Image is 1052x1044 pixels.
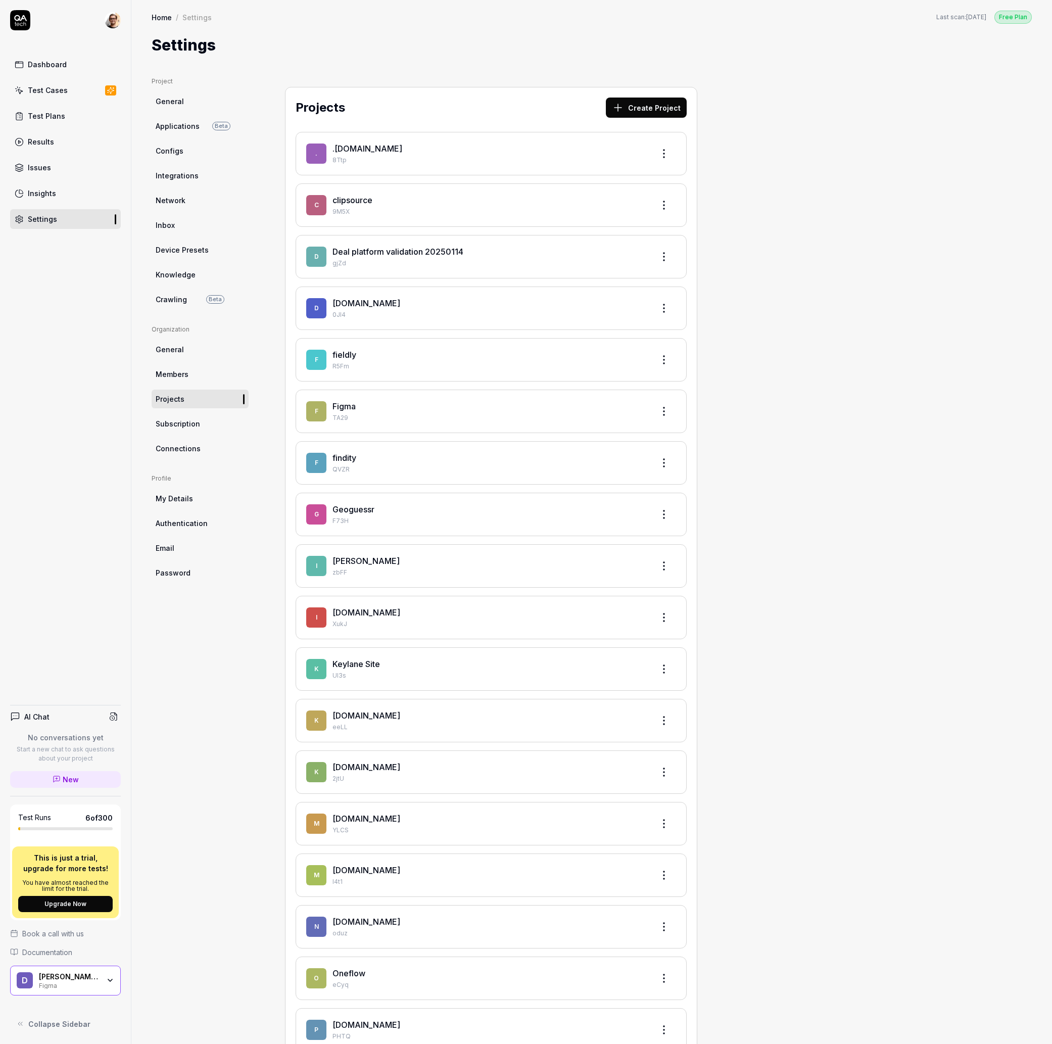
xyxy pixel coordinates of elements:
[22,947,72,958] span: Documentation
[156,543,174,553] span: Email
[606,98,687,118] button: Create Project
[156,121,200,131] span: Applications
[966,13,986,21] time: [DATE]
[85,813,113,823] span: 6 of 300
[182,12,212,22] div: Settings
[306,607,326,628] span: i
[28,59,67,70] div: Dashboard
[63,774,79,785] span: New
[18,880,113,892] p: You have almost reached the limit for the trial.
[152,414,249,433] a: Subscription
[10,966,121,996] button: D[PERSON_NAME] Growth TestsFigma
[152,166,249,185] a: Integrations
[10,158,121,177] a: Issues
[156,443,201,454] span: Connections
[332,607,400,618] a: [DOMAIN_NAME]
[152,34,216,57] h1: Settings
[332,465,646,474] p: QVZR
[152,539,249,557] a: Email
[936,13,986,22] button: Last scan:[DATE]
[28,214,57,224] div: Settings
[18,896,113,912] button: Upgrade Now
[156,567,190,578] span: Password
[152,365,249,384] a: Members
[206,295,224,304] span: Beta
[10,106,121,126] a: Test Plans
[332,762,400,772] a: [DOMAIN_NAME]
[306,556,326,576] span: i
[332,917,400,927] a: [DOMAIN_NAME]
[28,136,54,147] div: Results
[332,413,646,422] p: TA29
[306,710,326,731] span: k
[332,144,402,154] a: .[DOMAIN_NAME]
[18,813,51,822] h5: Test Runs
[332,156,646,165] p: 8Ttp
[306,762,326,782] span: k
[332,207,646,216] p: 9M5X
[10,745,121,763] p: Start a new chat to ask questions about your project
[306,1020,326,1040] span: p
[156,96,184,107] span: General
[10,209,121,229] a: Settings
[105,12,121,28] img: 704fe57e-bae9-4a0d-8bcb-c4203d9f0bb2.jpeg
[28,1019,90,1029] span: Collapse Sidebar
[156,245,209,255] span: Device Presets
[152,390,249,408] a: Projects
[306,298,326,318] span: D
[332,195,372,205] a: clipsource
[18,852,113,874] p: This is just a trial, upgrade for more tests!
[22,928,84,939] span: Book a call with us
[296,99,345,117] h2: Projects
[152,216,249,234] a: Inbox
[306,247,326,267] span: D
[152,563,249,582] a: Password
[152,141,249,160] a: Configs
[152,12,172,22] a: Home
[306,453,326,473] span: f
[306,504,326,525] span: G
[156,220,175,230] span: Inbox
[994,10,1032,24] button: Free Plan
[156,344,184,355] span: General
[306,350,326,370] span: f
[332,968,365,978] a: Oneflow
[332,671,646,680] p: UI3s
[156,146,183,156] span: Configs
[152,191,249,210] a: Network
[156,493,193,504] span: My Details
[10,80,121,100] a: Test Cases
[10,183,121,203] a: Insights
[306,401,326,421] span: F
[212,122,230,130] span: Beta
[306,968,326,988] span: O
[156,369,188,379] span: Members
[332,980,646,989] p: eCyq
[152,77,249,86] div: Project
[332,556,400,566] a: [PERSON_NAME]
[39,981,100,989] div: Figma
[152,325,249,334] div: Organization
[306,917,326,937] span: n
[156,195,185,206] span: Network
[332,710,400,721] a: [DOMAIN_NAME]
[152,92,249,111] a: General
[17,972,33,988] span: D
[10,55,121,74] a: Dashboard
[156,418,200,429] span: Subscription
[152,265,249,284] a: Knowledge
[332,298,400,308] a: [DOMAIN_NAME]
[152,117,249,135] a: ApplicationsBeta
[332,1020,400,1030] a: [DOMAIN_NAME]
[306,659,326,679] span: K
[306,814,326,834] span: M
[332,362,646,371] p: R5Fm
[332,1032,646,1041] p: PHTQ
[332,826,646,835] p: YLCS
[152,340,249,359] a: General
[332,865,400,875] a: [DOMAIN_NAME]
[332,929,646,938] p: oduz
[936,13,986,22] span: Last scan:
[10,1014,121,1034] button: Collapse Sidebar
